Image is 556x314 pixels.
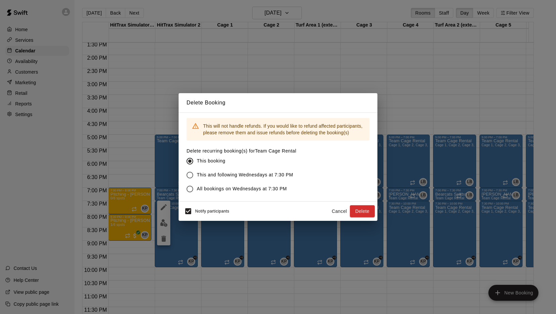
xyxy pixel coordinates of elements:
button: Cancel [329,205,350,218]
span: Notify participants [195,209,229,214]
button: Delete [350,205,375,218]
label: Delete recurring booking(s) for Team Cage Rental [187,148,299,154]
span: All bookings on Wednesdays at 7:30 PM [197,185,287,192]
span: This and following Wednesdays at 7:30 PM [197,171,293,178]
h2: Delete Booking [179,93,377,112]
span: This booking [197,157,225,164]
div: This will not handle refunds. If you would like to refund affected participants, please remove th... [203,120,364,139]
